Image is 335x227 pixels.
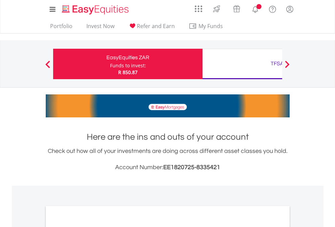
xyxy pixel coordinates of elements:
[227,2,247,14] a: Vouchers
[189,22,233,30] span: My Funds
[163,164,220,171] span: EE1820725-8335421
[137,22,175,30] span: Refer and Earn
[59,2,131,15] a: Home page
[281,2,298,17] a: My Profile
[84,23,117,33] a: Invest Now
[190,2,207,13] a: AppsGrid
[126,23,177,33] a: Refer and Earn
[47,23,75,33] a: Portfolio
[110,62,146,69] div: Funds to invest:
[41,64,55,71] button: Previous
[280,64,294,71] button: Next
[247,2,264,15] a: Notifications
[231,3,242,14] img: vouchers-v2.svg
[46,131,290,143] h1: Here are the ins and outs of your account
[46,163,290,172] h3: Account Number:
[118,69,138,75] span: R 850.87
[57,53,198,62] div: EasyEquities ZAR
[46,146,290,172] div: Check out how all of your investments are doing across different asset classes you hold.
[61,4,131,15] img: EasyEquities_Logo.png
[264,2,281,15] a: FAQ's and Support
[46,94,290,117] img: EasyMortage Promotion Banner
[211,3,222,14] img: thrive-v2.svg
[195,5,202,13] img: grid-menu-icon.svg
